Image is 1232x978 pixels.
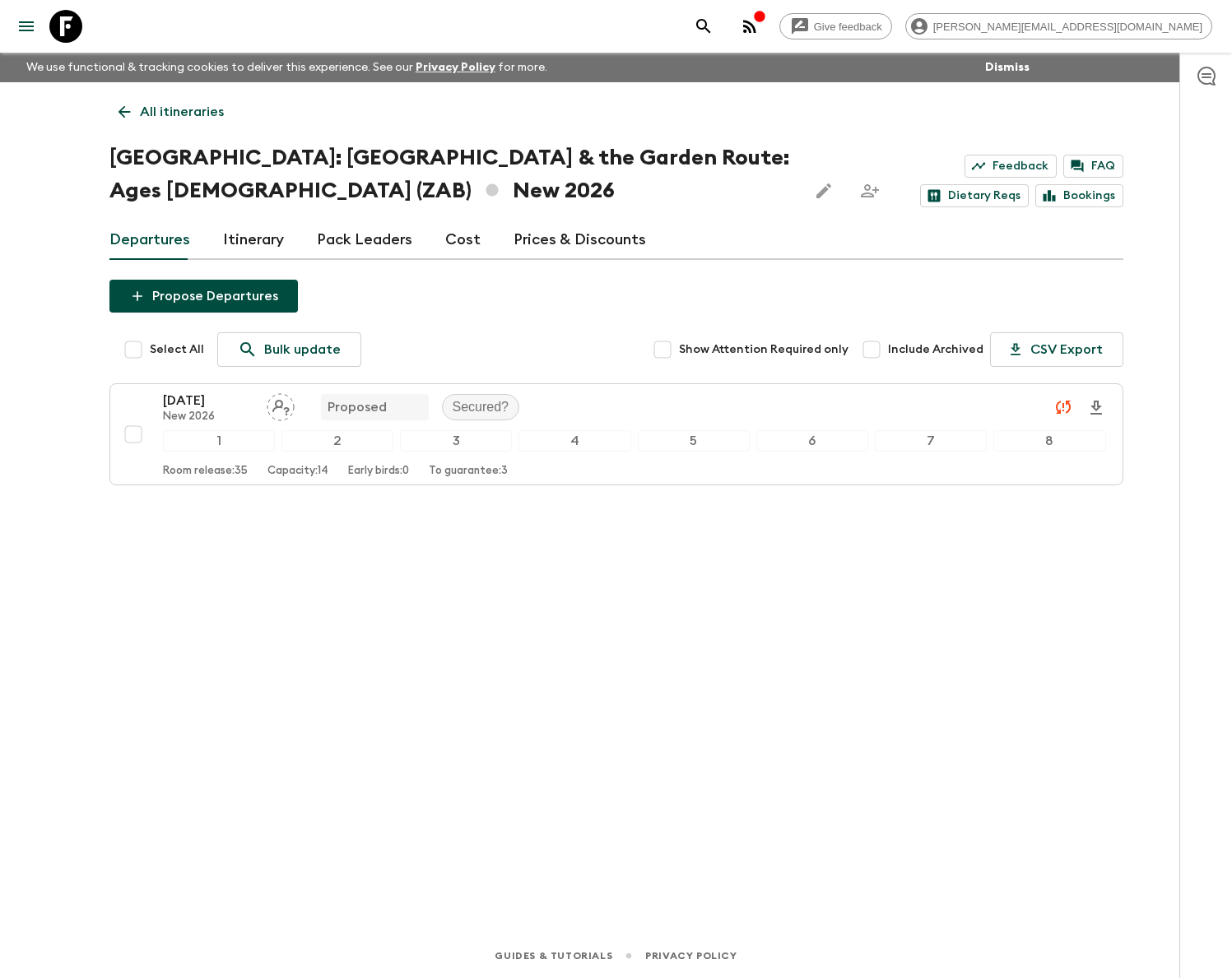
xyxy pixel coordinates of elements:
button: Edit this itinerary [807,174,840,207]
svg: Unable to sync - Check prices and secured [1053,397,1073,417]
div: 4 [518,430,630,452]
div: 8 [993,430,1105,452]
p: We use functional & tracking cookies to deliver this experience. See our for more. [20,53,554,82]
p: To guarantee: 3 [429,465,508,478]
a: Privacy Policy [645,947,737,965]
span: Show Attention Required only [679,341,848,358]
div: 2 [281,430,393,452]
a: Guides & Tutorials [495,947,612,965]
button: Dismiss [981,56,1034,79]
p: Bulk update [264,340,341,359]
button: search adventures [687,10,720,43]
button: menu [10,10,43,43]
div: 1 [163,430,275,452]
a: Cost [445,220,481,260]
span: [PERSON_NAME][EMAIL_ADDRESS][DOMAIN_NAME] [924,21,1211,33]
a: Bulk update [217,332,361,367]
span: Give feedback [805,21,891,33]
p: New 2026 [163,410,253,424]
h1: [GEOGRAPHIC_DATA]: [GEOGRAPHIC_DATA] & the Garden Route: Ages [DEMOGRAPHIC_DATA] (ZAB) New 2026 [109,141,794,207]
button: Propose Departures [109,280,298,313]
svg: Download Onboarding [1086,398,1106,418]
div: 3 [400,430,512,452]
a: Dietary Reqs [920,184,1029,207]
p: Early birds: 0 [348,465,409,478]
div: 6 [756,430,868,452]
span: Include Archived [888,341,983,358]
a: Pack Leaders [317,220,412,260]
p: Capacity: 14 [267,465,328,478]
span: Share this itinerary [853,174,886,207]
a: Feedback [965,155,1057,178]
p: All itineraries [140,102,224,122]
p: Room release: 35 [163,465,248,478]
button: CSV Export [990,332,1123,367]
a: Give feedback [779,13,892,39]
div: Secured? [442,394,520,420]
a: Departures [109,220,190,260]
a: Itinerary [223,220,284,260]
span: Assign pack leader [267,398,295,411]
a: Prices & Discounts [514,220,646,260]
div: 7 [875,430,987,452]
p: Proposed [328,397,387,417]
button: [DATE]New 2026Assign pack leaderProposedSecured?12345678Room release:35Capacity:14Early birds:0To... [109,383,1123,485]
a: Bookings [1035,184,1123,207]
p: [DATE] [163,391,253,410]
div: 5 [638,430,750,452]
span: Select All [150,341,204,358]
a: FAQ [1063,155,1123,178]
a: Privacy Policy [416,62,495,73]
div: [PERSON_NAME][EMAIL_ADDRESS][DOMAIN_NAME] [905,13,1212,39]
p: Secured? [453,397,509,417]
a: All itineraries [109,95,233,128]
